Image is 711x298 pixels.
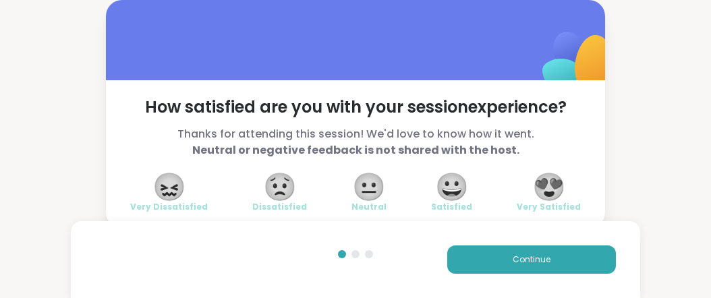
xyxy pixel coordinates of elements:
span: 😍 [532,175,566,199]
span: Dissatisfied [252,202,307,212]
span: 😀 [435,175,469,199]
span: Very Dissatisfied [130,202,208,212]
span: Neutral [351,202,387,212]
span: 😐 [352,175,386,199]
span: How satisfied are you with your session experience? [130,96,581,118]
b: Neutral or negative feedback is not shared with the host. [192,142,519,158]
button: Continue [447,245,616,274]
span: Very Satisfied [517,202,581,212]
span: 😟 [263,175,297,199]
span: Satisfied [431,202,472,212]
span: 😖 [152,175,186,199]
span: Continue [513,254,550,266]
span: Thanks for attending this session! We'd love to know how it went. [130,126,581,158]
